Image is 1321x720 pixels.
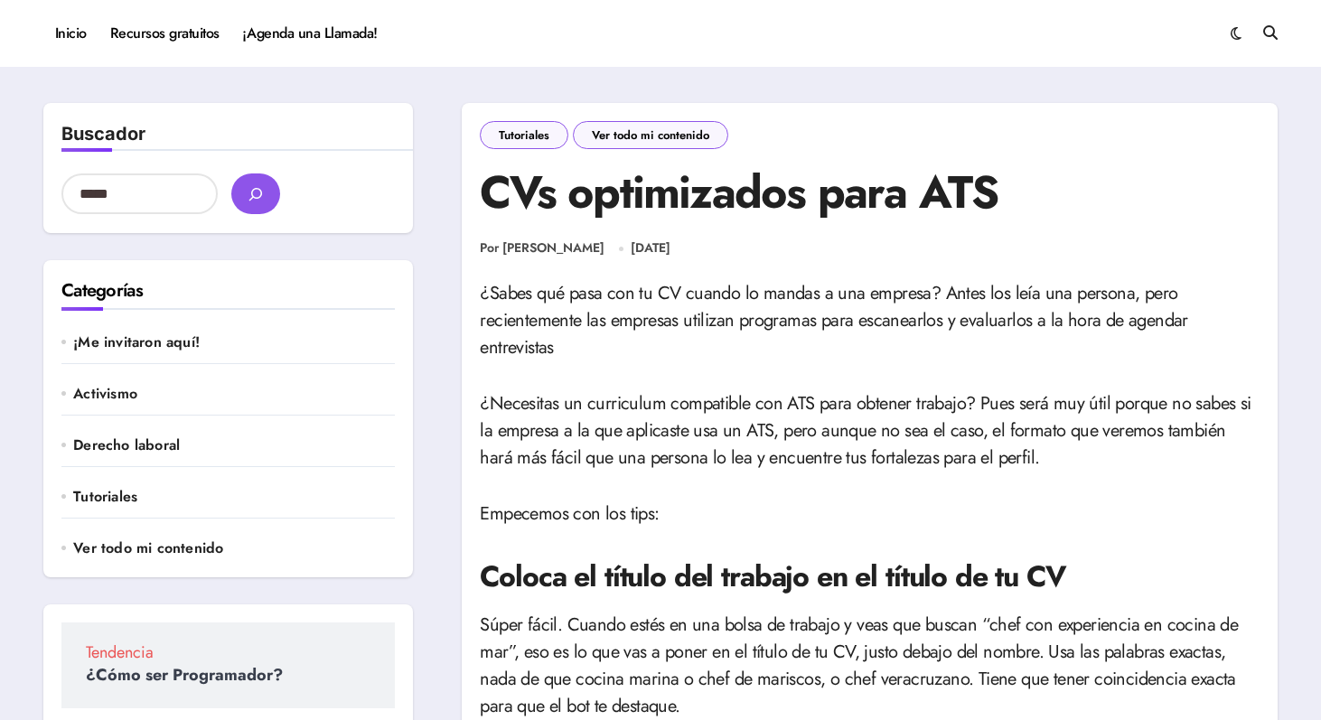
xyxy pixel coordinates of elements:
[43,9,98,58] a: Inicio
[86,644,370,660] span: Tendencia
[480,280,1260,361] p: ¿Sabes qué pasa con tu CV cuando lo mandas a una empresa? Antes los leía una persona, pero recien...
[631,239,670,257] a: [DATE]
[480,121,568,149] a: Tutoriales
[73,332,395,352] a: ¡Me invitaron aquí!
[480,612,1260,720] p: Súper fácil. Cuando estés en una bolsa de trabajo y veas que buscan “chef con experiencia en coci...
[73,384,395,404] a: Activismo
[480,163,1260,221] h1: CVs optimizados para ATS
[73,538,395,558] a: Ver todo mi contenido
[480,239,604,257] a: Por [PERSON_NAME]
[61,123,145,145] label: Buscador
[231,173,280,214] button: buscar
[480,556,1260,597] h2: Coloca el título del trabajo en el título de tu CV
[73,487,395,507] a: Tutoriales
[231,9,389,58] a: ¡Agenda una Llamada!
[573,121,728,149] a: Ver todo mi contenido
[480,500,1260,528] p: Empecemos con los tips:
[480,390,1260,472] p: ¿Necesitas un curriculum compatible con ATS para obtener trabajo? Pues será muy útil porque no sa...
[61,278,395,304] h2: Categorías
[98,9,231,58] a: Recursos gratuitos
[73,435,395,455] a: Derecho laboral
[86,663,283,687] a: ¿Cómo ser Programador?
